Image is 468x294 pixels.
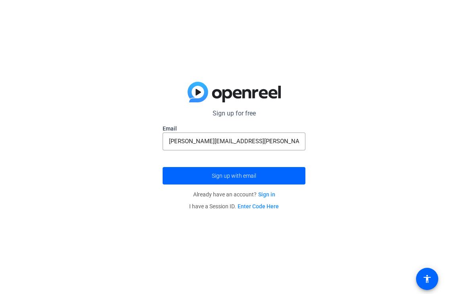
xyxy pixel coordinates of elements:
[163,109,305,118] p: Sign up for free
[193,191,275,198] span: Already have an account?
[163,125,305,133] label: Email
[163,167,305,184] button: Sign up with email
[189,203,279,209] span: I have a Session ID.
[258,191,275,198] a: Sign in
[188,82,281,102] img: blue-gradient.svg
[238,203,279,209] a: Enter Code Here
[169,136,299,146] input: Enter Email Address
[422,274,432,284] mat-icon: accessibility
